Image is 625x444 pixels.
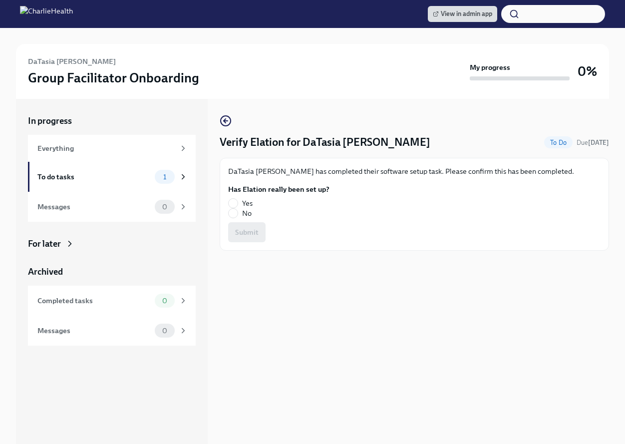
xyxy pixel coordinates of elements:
div: Messages [37,325,151,336]
a: Everything [28,135,196,162]
div: Everything [37,143,175,154]
h3: 0% [578,62,597,80]
span: View in admin app [433,9,492,19]
div: For later [28,238,61,250]
h4: Verify Elation for DaTasia [PERSON_NAME] [220,135,430,150]
span: Due [577,139,609,146]
a: View in admin app [428,6,497,22]
img: CharlieHealth [20,6,73,22]
label: Has Elation really been set up? [228,184,329,194]
span: 0 [156,327,173,335]
div: Messages [37,201,151,212]
div: To do tasks [37,171,151,182]
strong: [DATE] [588,139,609,146]
a: In progress [28,115,196,127]
p: DaTasia [PERSON_NAME] has completed their software setup task. Please confirm this has been compl... [228,166,601,176]
div: Completed tasks [37,295,151,306]
a: Messages0 [28,316,196,346]
a: Messages0 [28,192,196,222]
span: No [242,208,252,218]
a: To do tasks1 [28,162,196,192]
span: Yes [242,198,253,208]
a: For later [28,238,196,250]
span: October 18th, 2025 09:00 [577,138,609,147]
h6: DaTasia [PERSON_NAME] [28,56,116,67]
span: 1 [157,173,172,181]
a: Completed tasks0 [28,286,196,316]
h3: Group Facilitator Onboarding [28,69,199,87]
span: 0 [156,203,173,211]
a: Archived [28,266,196,278]
span: 0 [156,297,173,305]
span: To Do [544,139,573,146]
strong: My progress [470,62,510,72]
